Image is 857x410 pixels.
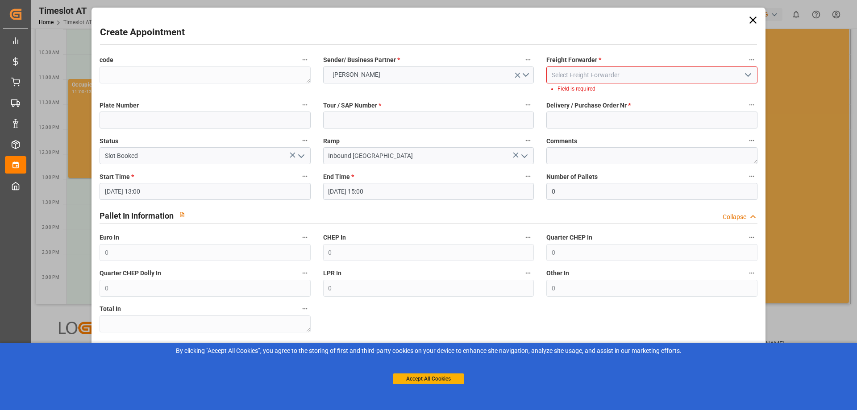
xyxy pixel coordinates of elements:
[100,269,161,278] span: Quarter CHEP Dolly In
[546,269,569,278] span: Other In
[517,149,531,163] button: open menu
[522,99,534,111] button: Tour / SAP Number *
[546,55,601,65] span: Freight Forwarder
[100,101,139,110] span: Plate Number
[323,137,340,146] span: Ramp
[299,54,311,66] button: code
[746,54,757,66] button: Freight Forwarder *
[179,339,196,356] button: View description
[546,233,592,242] span: Quarter CHEP In
[299,232,311,243] button: Euro In
[299,99,311,111] button: Plate Number
[323,233,346,242] span: CHEP In
[746,135,757,146] button: Comments
[299,170,311,182] button: Start Time *
[741,68,754,82] button: open menu
[557,85,749,93] li: Field is required
[323,269,341,278] span: LPR In
[323,172,354,182] span: End Time
[323,55,400,65] span: Sender/ Business Partner
[328,70,385,79] span: [PERSON_NAME]
[746,232,757,243] button: Quarter CHEP In
[546,172,598,182] span: Number of Pallets
[546,66,757,83] input: Select Freight Forwarder
[100,342,179,354] h2: Pallet Out Information
[299,135,311,146] button: Status
[522,135,534,146] button: Ramp
[100,172,134,182] span: Start Time
[522,54,534,66] button: Sender/ Business Partner *
[100,137,118,146] span: Status
[100,233,119,242] span: Euro In
[546,101,631,110] span: Delivery / Purchase Order Nr
[746,267,757,279] button: Other In
[100,147,310,164] input: Type to search/select
[100,55,113,65] span: code
[299,303,311,315] button: Total In
[6,346,851,356] div: By clicking "Accept All Cookies”, you agree to the storing of first and third-party cookies on yo...
[100,304,121,314] span: Total In
[746,170,757,182] button: Number of Pallets
[294,149,307,163] button: open menu
[522,267,534,279] button: LPR In
[323,66,534,83] button: open menu
[323,183,534,200] input: DD.MM.YYYY HH:MM
[100,210,174,222] h2: Pallet In Information
[746,99,757,111] button: Delivery / Purchase Order Nr *
[522,232,534,243] button: CHEP In
[323,101,381,110] span: Tour / SAP Number
[299,267,311,279] button: Quarter CHEP Dolly In
[522,170,534,182] button: End Time *
[546,137,577,146] span: Comments
[323,147,534,164] input: Type to search/select
[723,212,746,222] div: Collapse
[100,25,185,40] h2: Create Appointment
[393,373,464,384] button: Accept All Cookies
[174,206,191,223] button: View description
[100,183,310,200] input: DD.MM.YYYY HH:MM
